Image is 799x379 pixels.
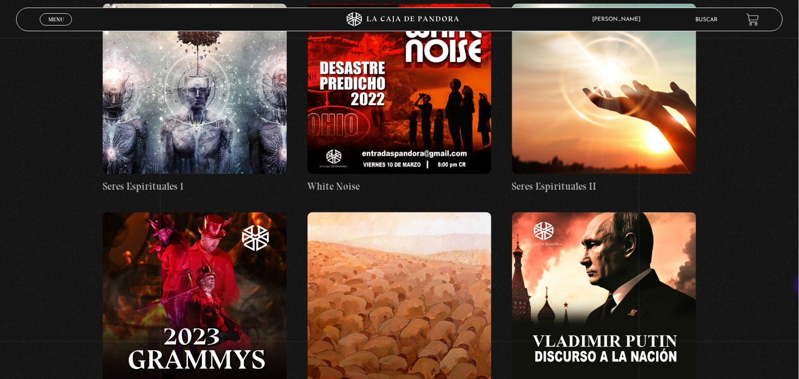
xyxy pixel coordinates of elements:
[103,179,287,194] h4: Seres Espirituales 1
[103,4,287,194] a: Seres Espirituales 1
[48,17,64,22] span: Menu
[512,4,696,194] a: Seres Espirituales II
[45,25,67,31] span: Cerrar
[512,179,696,194] h4: Seres Espirituales II
[696,17,718,23] a: Buscar
[308,179,492,194] h4: White Noise
[588,17,650,22] span: [PERSON_NAME]
[746,13,759,26] a: View your shopping cart
[308,4,492,194] a: White Noise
